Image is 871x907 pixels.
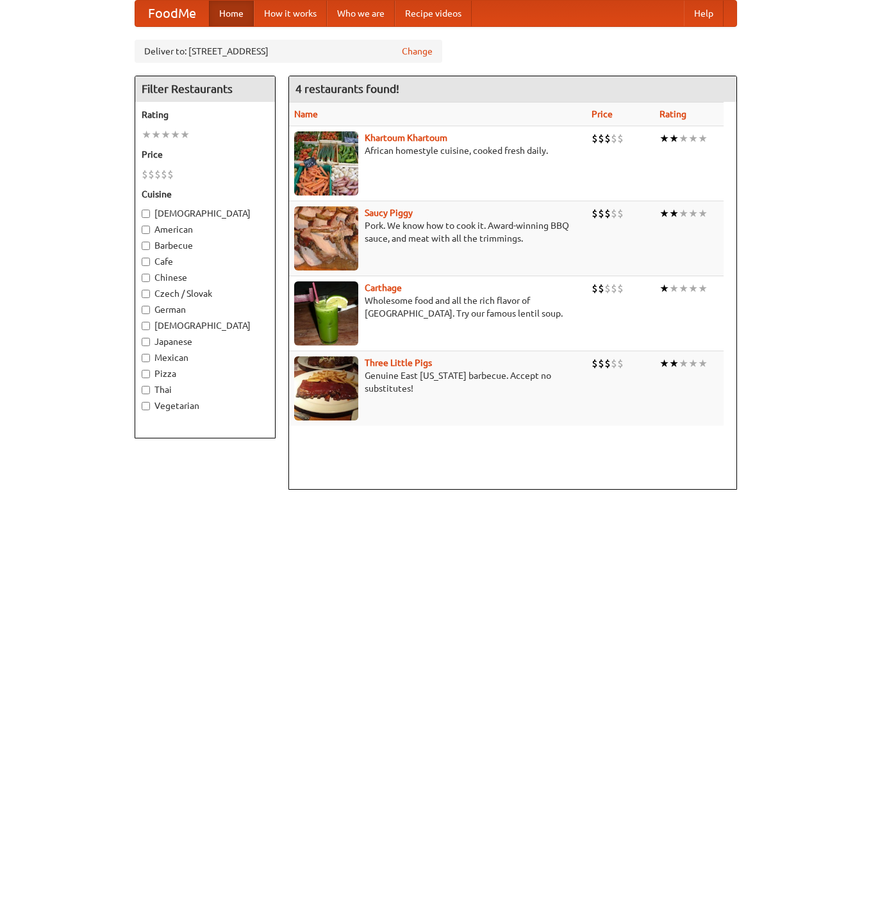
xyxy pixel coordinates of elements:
[294,219,581,245] p: Pork. We know how to cook it. Award-winning BBQ sauce, and meat with all the trimmings.
[611,281,617,295] li: $
[180,128,190,142] li: ★
[598,356,604,370] li: $
[611,356,617,370] li: $
[170,128,180,142] li: ★
[148,167,154,181] li: $
[142,128,151,142] li: ★
[365,283,402,293] a: Carthage
[679,206,688,221] li: ★
[142,383,269,396] label: Thai
[142,386,150,394] input: Thai
[688,356,698,370] li: ★
[659,356,669,370] li: ★
[365,133,447,143] a: Khartoum Khartoum
[142,271,269,284] label: Chinese
[142,210,150,218] input: [DEMOGRAPHIC_DATA]
[669,131,679,146] li: ★
[142,319,269,332] label: [DEMOGRAPHIC_DATA]
[698,131,708,146] li: ★
[688,206,698,221] li: ★
[604,131,611,146] li: $
[142,367,269,380] label: Pizza
[294,356,358,420] img: littlepigs.jpg
[402,45,433,58] a: Change
[142,351,269,364] label: Mexican
[142,322,150,330] input: [DEMOGRAPHIC_DATA]
[161,128,170,142] li: ★
[698,206,708,221] li: ★
[294,369,581,395] p: Genuine East [US_STATE] barbecue. Accept no substitutes!
[142,290,150,298] input: Czech / Slovak
[142,287,269,300] label: Czech / Slovak
[679,281,688,295] li: ★
[294,144,581,157] p: African homestyle cuisine, cooked fresh daily.
[659,109,686,119] a: Rating
[142,303,269,316] label: German
[598,281,604,295] li: $
[142,223,269,236] label: American
[142,188,269,201] h5: Cuisine
[142,242,150,250] input: Barbecue
[209,1,254,26] a: Home
[161,167,167,181] li: $
[142,258,150,266] input: Cafe
[142,354,150,362] input: Mexican
[294,281,358,345] img: carthage.jpg
[142,402,150,410] input: Vegetarian
[167,167,174,181] li: $
[142,239,269,252] label: Barbecue
[142,255,269,268] label: Cafe
[617,356,624,370] li: $
[142,108,269,121] h5: Rating
[611,206,617,221] li: $
[592,109,613,119] a: Price
[598,131,604,146] li: $
[592,206,598,221] li: $
[294,131,358,196] img: khartoum.jpg
[294,294,581,320] p: Wholesome food and all the rich flavor of [GEOGRAPHIC_DATA]. Try our famous lentil soup.
[142,335,269,348] label: Japanese
[154,167,161,181] li: $
[151,128,161,142] li: ★
[688,281,698,295] li: ★
[604,206,611,221] li: $
[604,281,611,295] li: $
[611,131,617,146] li: $
[142,370,150,378] input: Pizza
[254,1,327,26] a: How it works
[617,131,624,146] li: $
[617,281,624,295] li: $
[669,356,679,370] li: ★
[659,131,669,146] li: ★
[698,281,708,295] li: ★
[365,358,432,368] a: Three Little Pigs
[295,83,399,95] ng-pluralize: 4 restaurants found!
[659,206,669,221] li: ★
[592,356,598,370] li: $
[327,1,395,26] a: Who we are
[395,1,472,26] a: Recipe videos
[592,281,598,295] li: $
[142,306,150,314] input: German
[135,76,275,102] h4: Filter Restaurants
[142,274,150,282] input: Chinese
[294,109,318,119] a: Name
[142,148,269,161] h5: Price
[617,206,624,221] li: $
[142,338,150,346] input: Japanese
[135,40,442,63] div: Deliver to: [STREET_ADDRESS]
[688,131,698,146] li: ★
[598,206,604,221] li: $
[592,131,598,146] li: $
[669,281,679,295] li: ★
[142,226,150,234] input: American
[142,167,148,181] li: $
[294,206,358,270] img: saucy.jpg
[142,207,269,220] label: [DEMOGRAPHIC_DATA]
[365,208,413,218] a: Saucy Piggy
[604,356,611,370] li: $
[698,356,708,370] li: ★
